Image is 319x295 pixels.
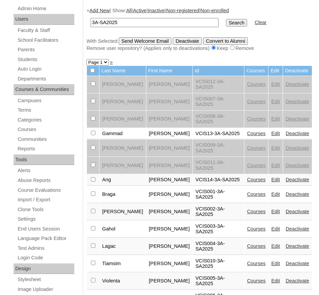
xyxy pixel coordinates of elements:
a: Edit [271,177,280,182]
a: Courses [17,125,74,134]
input: Deactivate [173,37,202,45]
td: VCIS011-3A-SA2025 [193,157,244,174]
a: Deactivate [286,131,309,136]
a: Deactivate [286,209,309,214]
a: Courses [247,99,266,104]
a: All [126,8,132,13]
td: [PERSON_NAME] [146,186,193,203]
a: Courses [247,243,266,249]
a: Admin Home [17,4,74,13]
a: Deactivate [286,226,309,232]
td: [PERSON_NAME] [146,128,193,140]
td: [PERSON_NAME] [99,76,146,93]
a: Auto Login [17,65,74,73]
a: Edit [271,261,280,266]
a: Courses [247,191,266,197]
a: Courses [247,209,266,214]
input: Convert to Alumni [203,37,248,45]
td: Last Name [99,66,146,76]
td: Edit [268,66,282,76]
td: Ang [99,174,146,186]
td: VCIS012-3A-SA2025 [193,76,244,93]
a: Courses [247,261,266,266]
a: Course Evaluations [17,186,74,195]
div: Courses & Communities [14,84,74,95]
a: Communities [17,135,74,144]
a: Clone Tools [17,205,74,214]
a: Settings [17,215,74,223]
a: Image Uploader [17,285,74,294]
a: Deactivate [286,145,309,151]
a: Non-enrolled [201,8,229,13]
div: Tools [14,154,74,165]
a: Non-registered [166,8,199,13]
div: + | Show: | | | | [87,7,312,52]
td: [PERSON_NAME] [146,140,193,156]
a: Courses [247,116,266,122]
td: [PERSON_NAME] [99,140,146,156]
a: Courses [247,177,266,182]
a: Login Code [17,254,74,262]
td: Violenta [99,273,146,290]
td: [PERSON_NAME] [146,221,193,238]
a: Terms [17,106,74,114]
a: Clear [255,20,266,25]
td: [PERSON_NAME] [146,273,193,290]
a: Deactivate [286,81,309,87]
input: Search [226,19,247,26]
a: Categories [17,116,74,124]
a: Parents [17,45,74,54]
div: Remove user repository? (Applies only to deactivations) Keep Remove [87,45,312,52]
a: Abuse Reports [17,176,74,185]
div: With Selected: [87,37,312,52]
a: Edit [271,226,280,232]
a: School Facilitators [17,36,74,44]
div: Design [14,263,74,274]
a: Reports [17,145,74,153]
td: Deactivate [283,66,312,76]
td: Braga [99,186,146,203]
input: Send Welcome Email [119,37,172,45]
a: Edit [271,209,280,214]
a: Students [17,55,74,64]
td: VCIS002-3A-SA2025 [193,203,244,220]
a: Edit [271,116,280,122]
td: Gahol [99,221,146,238]
td: [PERSON_NAME] [99,93,146,110]
td: VCIS008-3A-SA2025 [193,111,244,128]
td: VCIS14-3A-SA2025 [193,174,244,186]
td: [PERSON_NAME] [146,238,193,255]
a: Deactivate [286,191,309,197]
a: Test Admins [17,244,74,253]
a: Deactivate [286,163,309,168]
td: [PERSON_NAME] [146,93,193,110]
td: Id [193,66,244,76]
a: Deactivate [286,116,309,122]
a: Edit [271,131,280,136]
a: Campuses [17,96,74,105]
td: First Name [146,66,193,76]
a: Courses [247,278,266,283]
a: Edit [271,163,280,168]
a: Deactivate [286,243,309,249]
a: Deactivate [286,99,309,104]
td: VCIS007-3A-SA2025 [193,93,244,110]
td: [PERSON_NAME] [99,111,146,128]
td: Courses [244,66,268,76]
a: Inactive [148,8,165,13]
a: Alerts [17,166,74,175]
a: Courses [247,145,266,151]
td: VCIS001-3A-SA2025 [193,186,244,203]
a: Edit [271,191,280,197]
td: VCIS009-3A-SA2025 [193,140,244,156]
a: Courses [247,131,266,136]
a: Edit [271,243,280,249]
a: Add New [90,8,110,13]
a: Edit [271,145,280,151]
a: End Users Session [17,225,74,233]
a: Departments [17,75,74,83]
td: [PERSON_NAME] [146,76,193,93]
a: Deactivate [286,278,309,283]
td: VCIS003-3A-SA2025 [193,221,244,238]
td: Tiamsim [99,255,146,272]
